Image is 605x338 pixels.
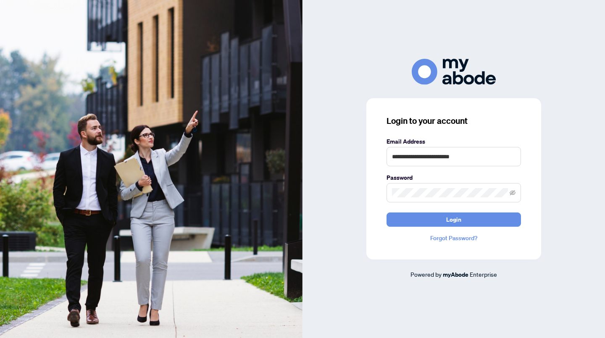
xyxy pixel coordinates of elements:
label: Password [387,173,521,182]
button: Login [387,212,521,227]
span: Powered by [410,270,442,278]
h3: Login to your account [387,115,521,127]
img: ma-logo [412,59,496,84]
a: myAbode [443,270,468,279]
label: Email Address [387,137,521,146]
a: Forgot Password? [387,233,521,243]
span: Login [446,213,461,226]
span: Enterprise [470,270,497,278]
span: eye-invisible [510,190,516,196]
